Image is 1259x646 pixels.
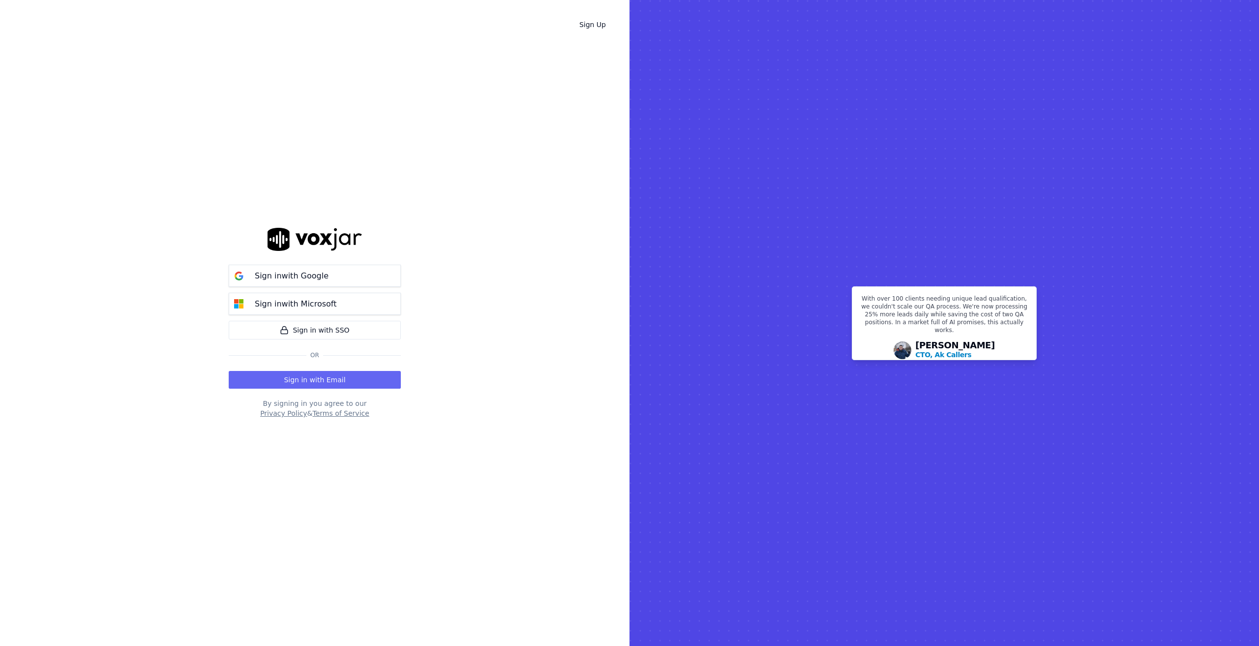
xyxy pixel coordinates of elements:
img: logo [268,228,362,251]
p: Sign in with Microsoft [255,298,336,310]
a: Sign Up [571,16,614,33]
button: Sign inwith Google [229,265,401,287]
p: CTO, Ak Callers [915,350,971,360]
p: Sign in with Google [255,270,329,282]
button: Sign inwith Microsoft [229,293,401,315]
img: Avatar [894,341,911,359]
span: Or [306,351,323,359]
div: By signing in you agree to our & [229,399,401,418]
img: google Sign in button [229,266,249,286]
p: With over 100 clients needing unique lead qualification, we couldn't scale our QA process. We're ... [858,295,1030,338]
a: Sign in with SSO [229,321,401,339]
img: microsoft Sign in button [229,294,249,314]
button: Sign in with Email [229,371,401,389]
button: Privacy Policy [260,408,307,418]
button: Terms of Service [312,408,369,418]
div: [PERSON_NAME] [915,341,995,360]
